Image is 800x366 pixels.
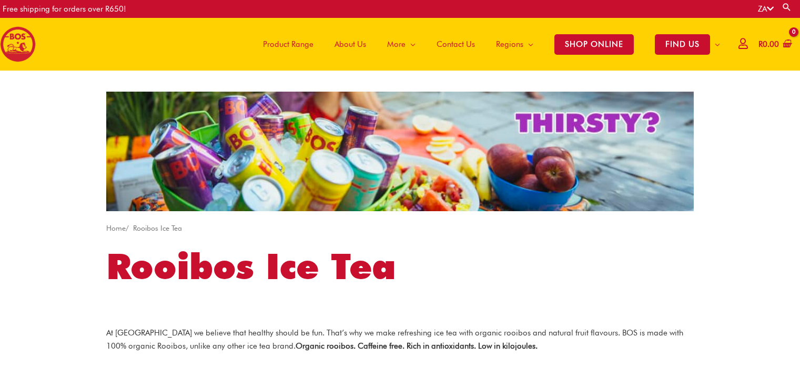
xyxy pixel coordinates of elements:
[377,18,426,71] a: More
[263,28,313,60] span: Product Range
[106,92,694,211] img: screenshot
[782,2,792,12] a: Search button
[544,18,644,71] a: SHOP ONLINE
[437,28,475,60] span: Contact Us
[106,224,126,232] a: Home
[758,39,763,49] span: R
[758,39,779,49] bdi: 0.00
[106,327,694,353] p: At [GEOGRAPHIC_DATA] we believe that healthy should be fun. That’s why we make refreshing ice tea...
[324,18,377,71] a: About Us
[245,18,731,71] nav: Site Navigation
[335,28,366,60] span: About Us
[426,18,485,71] a: Contact Us
[655,34,710,55] span: FIND US
[758,4,774,14] a: ZA
[387,28,406,60] span: More
[106,222,694,235] nav: Breadcrumb
[485,18,544,71] a: Regions
[252,18,324,71] a: Product Range
[554,34,634,55] span: SHOP ONLINE
[496,28,523,60] span: Regions
[756,33,792,56] a: View Shopping Cart, empty
[106,242,694,291] h1: Rooibos Ice Tea
[296,341,538,351] strong: Organic rooibos. Caffeine free. Rich in antioxidants. Low in kilojoules.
